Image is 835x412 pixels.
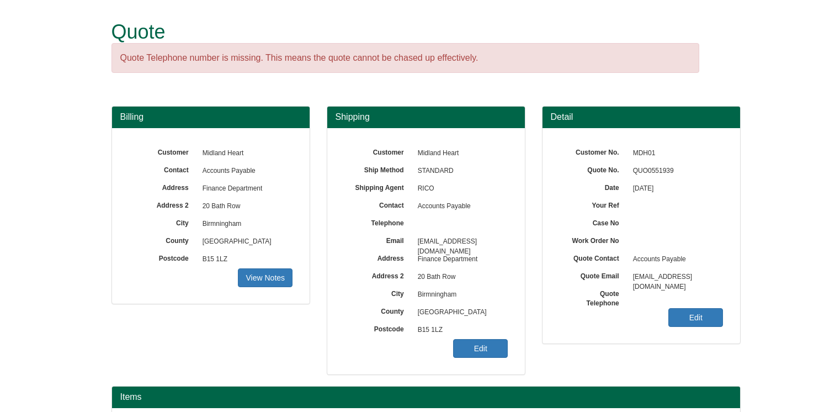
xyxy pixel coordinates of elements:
div: Quote Telephone number is missing. This means the quote cannot be chased up effectively. [111,43,699,73]
label: Quote No. [559,162,627,175]
span: STANDARD [412,162,508,180]
label: Email [344,233,412,246]
label: Shipping Agent [344,180,412,193]
span: 20 Bath Row [197,198,293,215]
label: Ship Method [344,162,412,175]
label: County [344,304,412,316]
a: Edit [453,339,508,358]
span: Midland Heart [197,145,293,162]
span: Finance Department [197,180,293,198]
label: Quote Email [559,268,627,281]
label: Customer No. [559,145,627,157]
span: 20 Bath Row [412,268,508,286]
label: Address 2 [129,198,197,210]
span: Finance Department [412,251,508,268]
label: Contact [129,162,197,175]
h2: Items [120,392,732,402]
label: County [129,233,197,246]
label: Address [129,180,197,193]
label: Date [559,180,627,193]
span: QUO0551939 [627,162,724,180]
span: Birmningham [197,215,293,233]
span: B15 1LZ [412,321,508,339]
label: Case No [559,215,627,228]
span: MDH01 [627,145,724,162]
label: Your Ref [559,198,627,210]
label: City [129,215,197,228]
label: Contact [344,198,412,210]
a: View Notes [238,268,292,287]
h3: Shipping [336,112,517,122]
span: [GEOGRAPHIC_DATA] [412,304,508,321]
span: [EMAIL_ADDRESS][DOMAIN_NAME] [412,233,508,251]
label: Postcode [129,251,197,263]
label: Customer [344,145,412,157]
span: Accounts Payable [627,251,724,268]
span: [DATE] [627,180,724,198]
label: Customer [129,145,197,157]
h1: Quote [111,21,699,43]
span: B15 1LZ [197,251,293,268]
label: Quote Telephone [559,286,627,308]
label: City [344,286,412,299]
span: Accounts Payable [197,162,293,180]
label: Address 2 [344,268,412,281]
label: Quote Contact [559,251,627,263]
h3: Billing [120,112,301,122]
span: RICO [412,180,508,198]
h3: Detail [551,112,732,122]
label: Address [344,251,412,263]
a: Edit [668,308,723,327]
span: Birmningham [412,286,508,304]
label: Telephone [344,215,412,228]
label: Postcode [344,321,412,334]
span: [EMAIL_ADDRESS][DOMAIN_NAME] [627,268,724,286]
span: Midland Heart [412,145,508,162]
label: Work Order No [559,233,627,246]
span: Accounts Payable [412,198,508,215]
span: [GEOGRAPHIC_DATA] [197,233,293,251]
